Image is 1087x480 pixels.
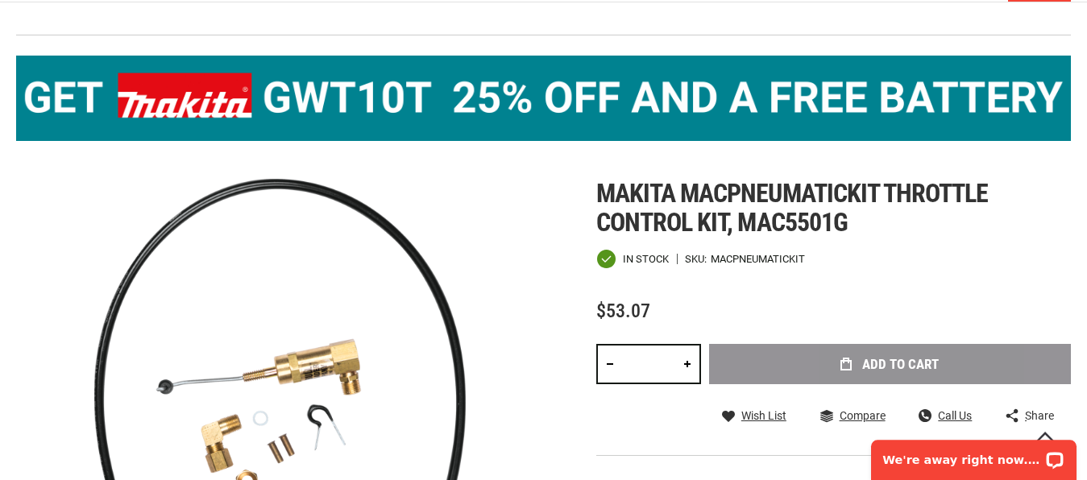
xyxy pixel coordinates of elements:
[938,410,972,421] span: Call Us
[741,410,786,421] span: Wish List
[722,408,786,423] a: Wish List
[1025,410,1054,421] span: Share
[596,249,669,269] div: Availability
[820,408,886,423] a: Compare
[861,429,1087,480] iframe: LiveChat chat widget
[840,410,886,421] span: Compare
[16,56,1071,141] img: BOGO: Buy the Makita® XGT IMpact Wrench (GWT10T), get the BL4040 4ah Battery FREE!
[685,254,711,264] strong: SKU
[596,300,650,322] span: $53.07
[596,178,988,238] span: Makita macpneumatickit throttle control kit, mac5501g
[623,254,669,264] span: In stock
[711,254,805,264] div: MACPNEUMATICKIT
[919,408,972,423] a: Call Us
